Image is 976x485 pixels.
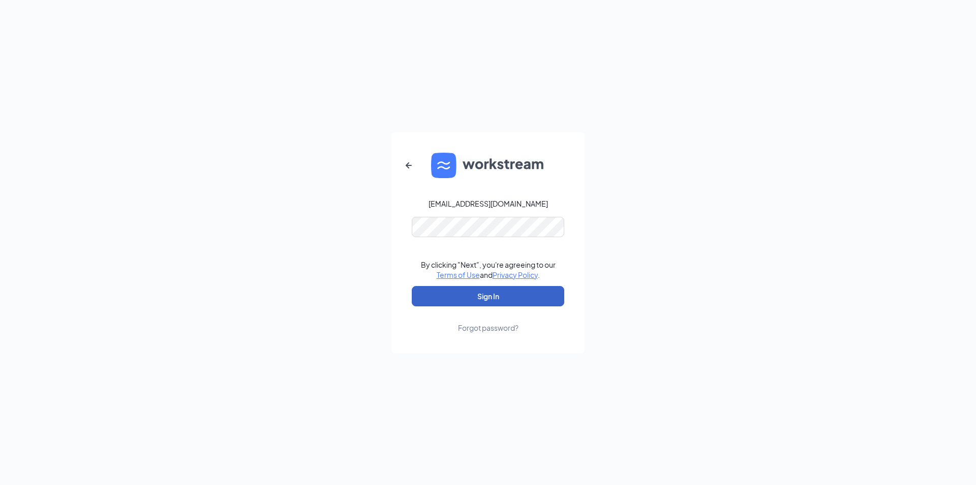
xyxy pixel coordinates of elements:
[437,270,480,279] a: Terms of Use
[431,153,545,178] img: WS logo and Workstream text
[429,198,548,209] div: [EMAIL_ADDRESS][DOMAIN_NAME]
[458,323,518,333] div: Forgot password?
[421,260,556,280] div: By clicking "Next", you're agreeing to our and .
[493,270,538,279] a: Privacy Policy
[403,159,415,172] svg: ArrowLeftNew
[412,286,564,306] button: Sign In
[458,306,518,333] a: Forgot password?
[396,153,421,178] button: ArrowLeftNew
